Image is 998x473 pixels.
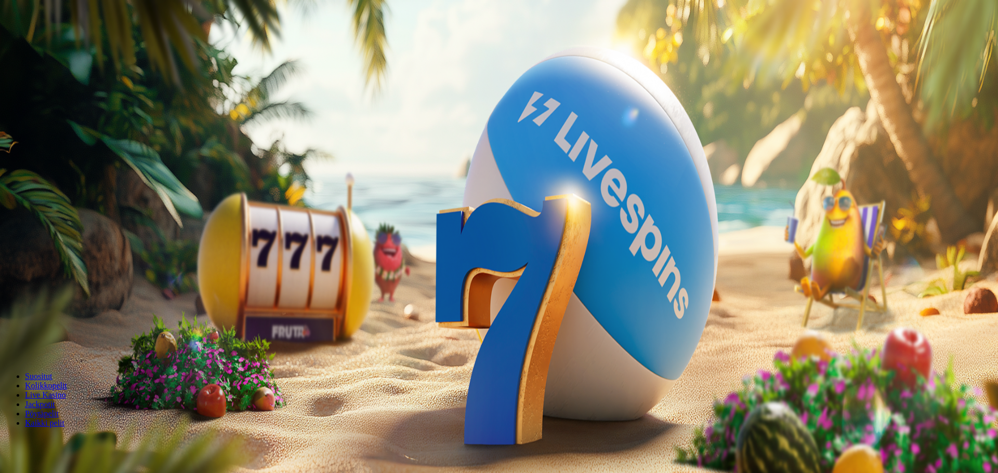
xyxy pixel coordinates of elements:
[25,409,59,418] a: Pöytäpelit
[25,381,67,390] a: Kolikkopelit
[4,354,994,428] nav: Lobby
[25,400,55,409] a: Jackpotit
[4,354,994,447] header: Lobby
[25,390,66,399] a: Live Kasino
[25,372,52,381] a: Suositut
[25,418,64,427] a: Kaikki pelit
